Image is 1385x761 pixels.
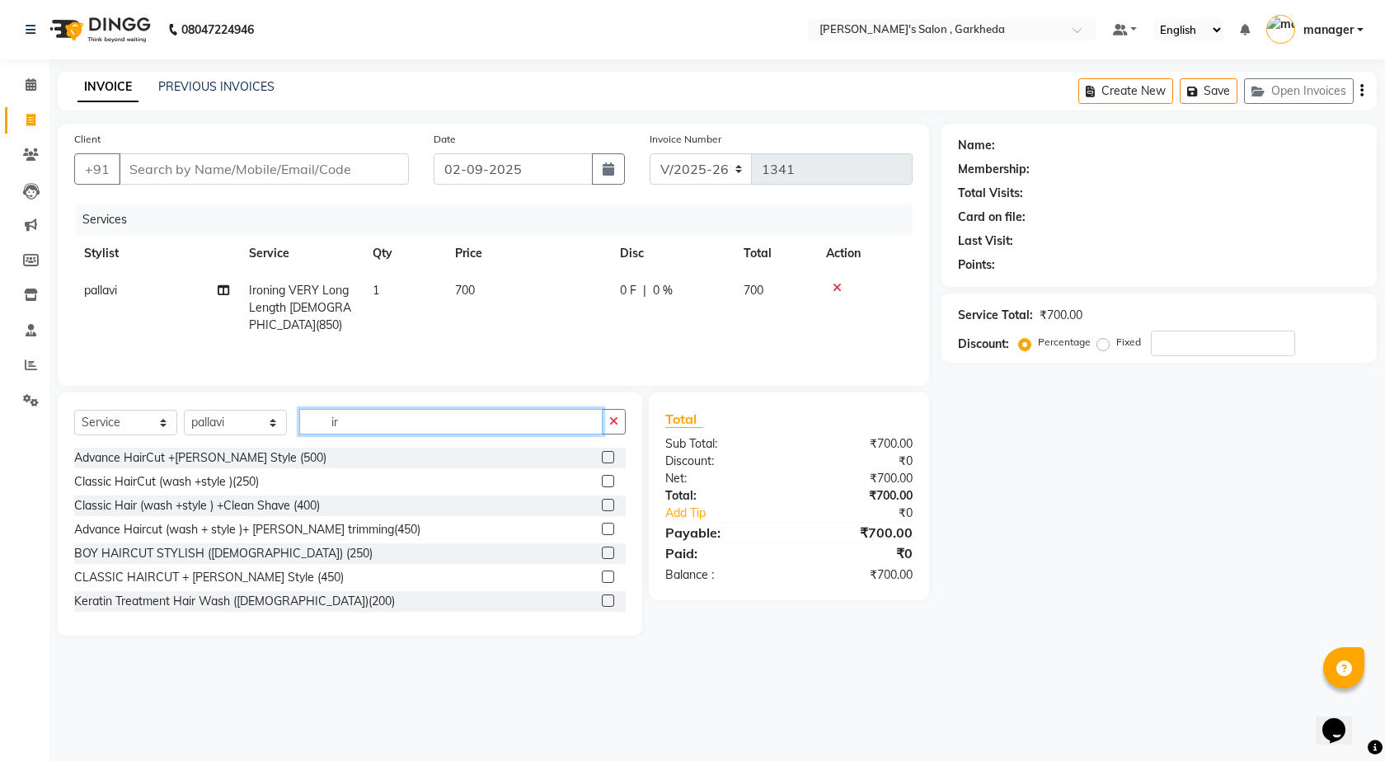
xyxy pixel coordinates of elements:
[653,487,789,505] div: Total:
[74,235,239,272] th: Stylist
[653,435,789,453] div: Sub Total:
[239,235,363,272] th: Service
[789,453,925,470] div: ₹0
[958,185,1023,202] div: Total Visits:
[1040,307,1082,324] div: ₹700.00
[1038,335,1091,350] label: Percentage
[789,523,925,543] div: ₹700.00
[77,73,138,102] a: INVOICE
[74,132,101,147] label: Client
[650,132,721,147] label: Invoice Number
[1316,695,1369,745] iframe: chat widget
[434,132,456,147] label: Date
[958,307,1033,324] div: Service Total:
[74,545,373,562] div: BOY HAIRCUT STYLISH ([DEMOGRAPHIC_DATA]) (250)
[74,521,420,538] div: Advance Haircut (wash + style )+ [PERSON_NAME] trimming(450)
[74,593,395,610] div: Keratin Treatment Hair Wash ([DEMOGRAPHIC_DATA])(200)
[373,283,379,298] span: 1
[789,470,925,487] div: ₹700.00
[74,497,320,514] div: Classic Hair (wash +style ) +Clean Shave (400)
[653,543,789,563] div: Paid:
[653,470,789,487] div: Net:
[610,235,734,272] th: Disc
[74,569,344,586] div: CLASSIC HAIRCUT + [PERSON_NAME] Style (450)
[84,283,117,298] span: pallavi
[653,523,789,543] div: Payable:
[744,283,763,298] span: 700
[620,282,636,299] span: 0 F
[789,543,925,563] div: ₹0
[665,411,703,428] span: Total
[119,153,409,185] input: Search by Name/Mobile/Email/Code
[958,233,1013,250] div: Last Visit:
[74,153,120,185] button: +91
[653,505,811,522] a: Add Tip
[455,283,475,298] span: 700
[958,209,1026,226] div: Card on file:
[76,204,925,235] div: Services
[734,235,816,272] th: Total
[74,449,326,467] div: Advance HairCut +[PERSON_NAME] Style (500)
[958,161,1030,178] div: Membership:
[249,283,351,332] span: Ironing VERY Long Length [DEMOGRAPHIC_DATA](850)
[74,473,259,491] div: Classic HairCut (wash +style )(250)
[1244,78,1354,104] button: Open Invoices
[363,235,445,272] th: Qty
[958,256,995,274] div: Points:
[299,409,603,435] input: Search or Scan
[1078,78,1173,104] button: Create New
[643,282,646,299] span: |
[653,453,789,470] div: Discount:
[1266,15,1295,44] img: manager
[653,282,673,299] span: 0 %
[789,487,925,505] div: ₹700.00
[181,7,254,53] b: 08047224946
[158,79,275,94] a: PREVIOUS INVOICES
[1180,78,1237,104] button: Save
[816,235,913,272] th: Action
[1303,21,1354,39] span: manager
[789,435,925,453] div: ₹700.00
[789,566,925,584] div: ₹700.00
[653,566,789,584] div: Balance :
[958,336,1009,353] div: Discount:
[1116,335,1141,350] label: Fixed
[445,235,610,272] th: Price
[958,137,995,154] div: Name:
[811,505,924,522] div: ₹0
[42,7,155,53] img: logo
